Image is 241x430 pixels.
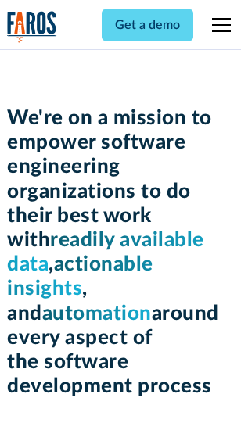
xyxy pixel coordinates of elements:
div: menu [203,6,234,44]
h1: We're on a mission to empower software engineering organizations to do their best work with , , a... [7,106,234,399]
img: Logo of the analytics and reporting company Faros. [7,11,57,43]
a: Get a demo [102,9,193,41]
a: home [7,11,57,43]
span: readily available data [7,230,204,274]
span: automation [42,303,152,324]
span: actionable insights [7,254,153,299]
